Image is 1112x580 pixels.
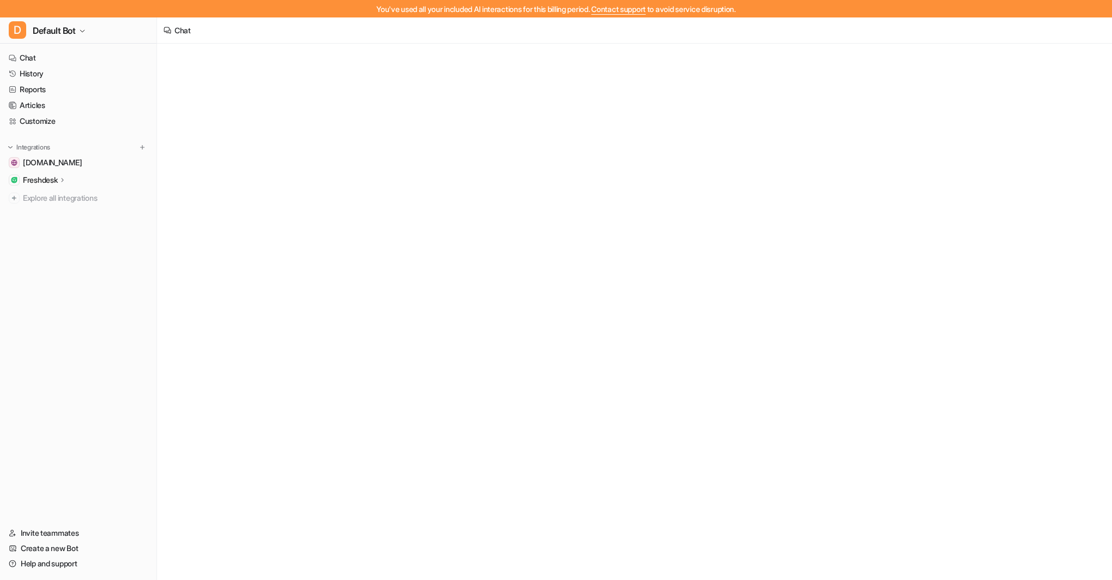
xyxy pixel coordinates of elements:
span: Explore all integrations [23,189,148,207]
a: Articles [4,98,152,113]
img: explore all integrations [9,193,20,204]
a: Explore all integrations [4,190,152,206]
p: Freshdesk [23,175,57,186]
span: [DOMAIN_NAME] [23,157,82,168]
a: Create a new Bot [4,541,152,556]
span: D [9,21,26,39]
p: Integrations [16,143,50,152]
img: expand menu [7,143,14,151]
img: menu_add.svg [139,143,146,151]
button: Integrations [4,142,53,153]
a: Help and support [4,556,152,571]
a: Customize [4,113,152,129]
span: Default Bot [33,23,76,38]
a: drivingtests.co.uk[DOMAIN_NAME] [4,155,152,170]
a: Reports [4,82,152,97]
img: drivingtests.co.uk [11,159,17,166]
img: Freshdesk [11,177,17,183]
span: Contact support [591,4,646,14]
div: Chat [175,25,191,36]
a: Chat [4,50,152,65]
a: History [4,66,152,81]
a: Invite teammates [4,525,152,541]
